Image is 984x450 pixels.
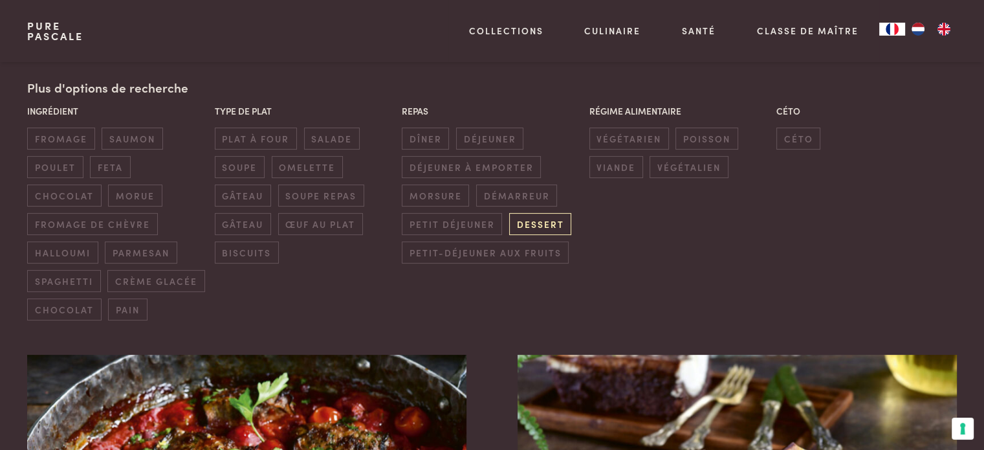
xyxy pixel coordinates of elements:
[476,185,557,206] span: démarreur
[215,242,279,263] span: biscuits
[589,156,643,177] span: viande
[215,128,297,149] span: plat à four
[90,156,130,177] span: feta
[402,185,469,206] span: morsure
[879,23,957,36] aside: Language selected: Français
[402,156,541,177] span: déjeuner à emporter
[272,156,343,177] span: omelette
[589,128,669,149] span: végétarien
[107,270,204,291] span: crème glacée
[27,128,94,149] span: fromage
[879,23,905,36] div: Language
[27,104,208,118] p: Ingrédient
[776,104,957,118] p: Céto
[278,185,364,206] span: soupe repas
[905,23,931,36] a: NL
[27,185,101,206] span: chocolat
[215,104,395,118] p: Type de plat
[215,213,271,234] span: gâteau
[108,298,147,320] span: pain
[584,24,640,38] a: Culinaire
[215,185,271,206] span: gâteau
[469,24,543,38] a: Collections
[776,128,820,149] span: céto
[27,298,101,320] span: chocolat
[278,213,363,234] span: œuf au plat
[402,128,449,149] span: dîner
[402,213,502,234] span: petit déjeuner
[105,242,177,263] span: parmesan
[879,23,905,36] a: FR
[304,128,360,149] span: salade
[102,128,162,149] span: saumon
[952,418,974,440] button: Vos préférences en matière de consentement pour les technologies de suivi
[456,128,523,149] span: déjeuner
[509,213,571,234] span: dessert
[215,156,265,177] span: soupe
[682,24,716,38] a: Santé
[650,156,728,177] span: végétalien
[108,185,162,206] span: morue
[27,21,83,41] a: PurePascale
[27,156,83,177] span: poulet
[931,23,957,36] a: EN
[402,104,582,118] p: Repas
[27,270,100,291] span: spaghetti
[675,128,738,149] span: poisson
[757,24,858,38] a: Classe de maître
[27,213,157,234] span: fromage de chèvre
[27,242,98,263] span: halloumi
[402,242,569,263] span: petit-déjeuner aux fruits
[905,23,957,36] ul: Language list
[589,104,770,118] p: Régime alimentaire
